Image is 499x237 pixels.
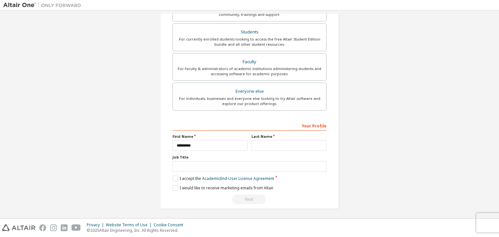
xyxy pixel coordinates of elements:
label: I would like to receive marketing emails from Altair [173,185,274,191]
div: Students [177,28,322,37]
div: Email already exists [173,195,326,204]
div: Your Profile [173,120,326,131]
label: I accept the [173,176,274,181]
img: youtube.svg [71,224,81,231]
div: For currently enrolled students looking to access the free Altair Student Edition bundle and all ... [177,37,322,47]
div: Cookie Consent [154,222,187,228]
div: Website Terms of Use [106,222,154,228]
label: Last Name [251,134,326,139]
label: Job Title [173,155,326,160]
div: For individuals, businesses and everyone else looking to try Altair software and explore our prod... [177,96,322,106]
div: Privacy [87,222,106,228]
img: altair_logo.svg [2,224,35,231]
div: Faculty [177,57,322,66]
div: Everyone else [177,87,322,96]
img: linkedin.svg [61,224,68,231]
img: facebook.svg [39,224,46,231]
img: instagram.svg [50,224,57,231]
img: Altair One [3,2,84,8]
p: © 2025 Altair Engineering, Inc. All Rights Reserved. [87,228,187,233]
label: First Name [173,134,248,139]
a: Academic End-User License Agreement [202,176,274,181]
div: For faculty & administrators of academic institutions administering students and accessing softwa... [177,66,322,77]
